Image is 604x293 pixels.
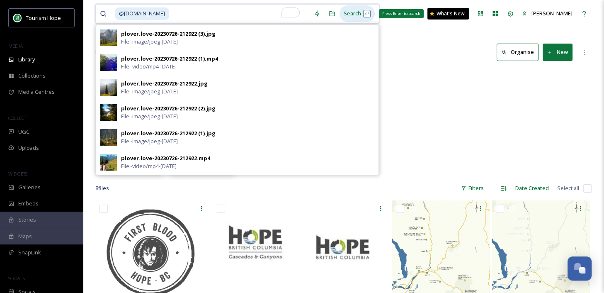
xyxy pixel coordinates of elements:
[121,137,178,145] span: File - image/jpeg - [DATE]
[543,44,572,61] button: New
[18,72,46,80] span: Collections
[170,5,310,23] input: To enrich screen reader interactions, please activate Accessibility in Grammarly extension settings
[121,63,177,71] span: File - video/mp4 - [DATE]
[121,30,216,38] div: plover.love-20230726-212922 (3).jpg
[121,38,178,46] span: File - image/jpeg - [DATE]
[100,79,117,96] img: ecee7fde82611a34751ff934027eb1337d36cc10024ebb0d4edd40e889ea2032.jpg
[457,180,488,196] div: Filters
[379,9,424,18] div: Press Enter to search
[121,112,178,120] span: File - image/jpeg - [DATE]
[100,154,117,171] img: 78cae47d-954d-445c-94be-0c9e6ccf4466.jpg
[18,183,41,191] span: Galleries
[8,43,23,49] span: MEDIA
[121,162,177,170] span: File - video/mp4 - [DATE]
[18,232,32,240] span: Maps
[8,275,25,281] span: SOCIALS
[100,54,117,71] img: 1df9d287-3d33-40d7-88c5-fc7e1ae921ea.jpg
[18,200,39,208] span: Embeds
[557,184,579,192] span: Select all
[518,5,577,22] a: [PERSON_NAME]
[511,180,553,196] div: Date Created
[497,44,543,61] a: Organise
[121,55,218,63] div: plover.love-20230726-212922 (1).mp4
[497,44,539,61] button: Organise
[95,184,109,192] span: 8 file s
[121,88,178,95] span: File - image/jpeg - [DATE]
[568,256,592,281] button: Open Chat
[18,88,55,96] span: Media Centres
[340,5,375,22] div: Search
[121,154,210,162] div: plover.love-20230726-212922.mp4
[18,128,29,136] span: UGC
[18,249,41,256] span: SnapLink
[115,7,169,20] span: @[DOMAIN_NAME]
[121,129,216,137] div: plover.love-20230726-212922 (1).jpg
[8,171,27,177] span: WIDGETS
[121,80,208,88] div: plover.love-20230726-212922.jpg
[18,144,39,152] span: Uploads
[100,104,117,121] img: cb098b01540d349526018e9a896a8999f5cf5bb4b0dcb110038cb222a4c75d67.jpg
[18,56,35,63] span: Library
[121,105,216,112] div: plover.love-20230726-212922 (2).jpg
[8,115,26,121] span: COLLECT
[427,8,469,20] a: What's New
[13,14,22,22] img: logo.png
[26,14,61,22] span: Tourism Hope
[531,10,572,17] span: [PERSON_NAME]
[100,129,117,146] img: f850c63a3f6d96c2f64e11cc0b72c6e479fec648f8c9027d863c8ba1ae9709ca.jpg
[18,216,36,224] span: Stories
[100,29,117,46] img: 24d86f13518ea458d5f3c5404b0a9304815a09676e3582bad7a17e465e0a35a3.jpg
